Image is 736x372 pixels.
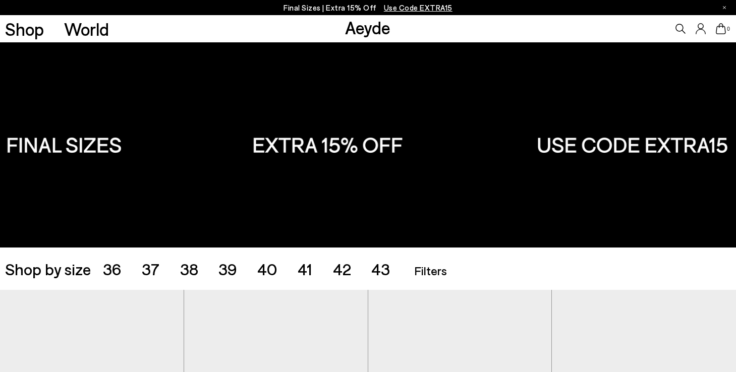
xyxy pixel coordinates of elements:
a: 0 [716,23,726,34]
span: 40 [257,259,277,278]
span: Shop by size [5,261,91,277]
a: World [64,20,109,38]
span: 41 [298,259,312,278]
a: Aeyde [345,17,390,38]
span: 39 [218,259,237,278]
a: Shop [5,20,44,38]
span: 43 [371,259,390,278]
p: Final Sizes | Extra 15% Off [284,2,452,14]
span: Navigate to /collections/ss25-final-sizes [384,3,452,12]
span: Filters [414,263,447,278]
span: 36 [103,259,122,278]
span: 37 [142,259,159,278]
span: 38 [180,259,198,278]
span: 0 [726,26,731,32]
span: 42 [333,259,351,278]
